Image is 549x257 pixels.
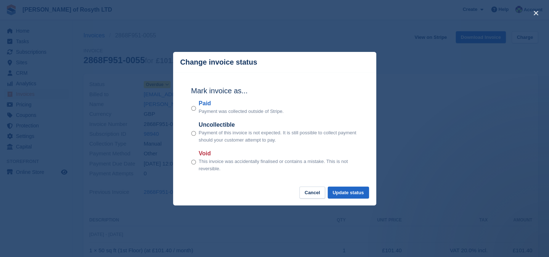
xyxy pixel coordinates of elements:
p: Payment of this invoice is not expected. It is still possible to collect payment should your cust... [199,129,358,143]
p: Payment was collected outside of Stripe. [199,108,284,115]
label: Paid [199,99,284,108]
button: Update status [328,187,369,199]
label: Uncollectible [199,121,358,129]
p: This invoice was accidentally finalised or contains a mistake. This is not reversible. [199,158,358,172]
button: close [530,7,542,19]
button: Cancel [299,187,325,199]
label: Void [199,149,358,158]
h2: Mark invoice as... [191,85,358,96]
p: Change invoice status [180,58,257,66]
